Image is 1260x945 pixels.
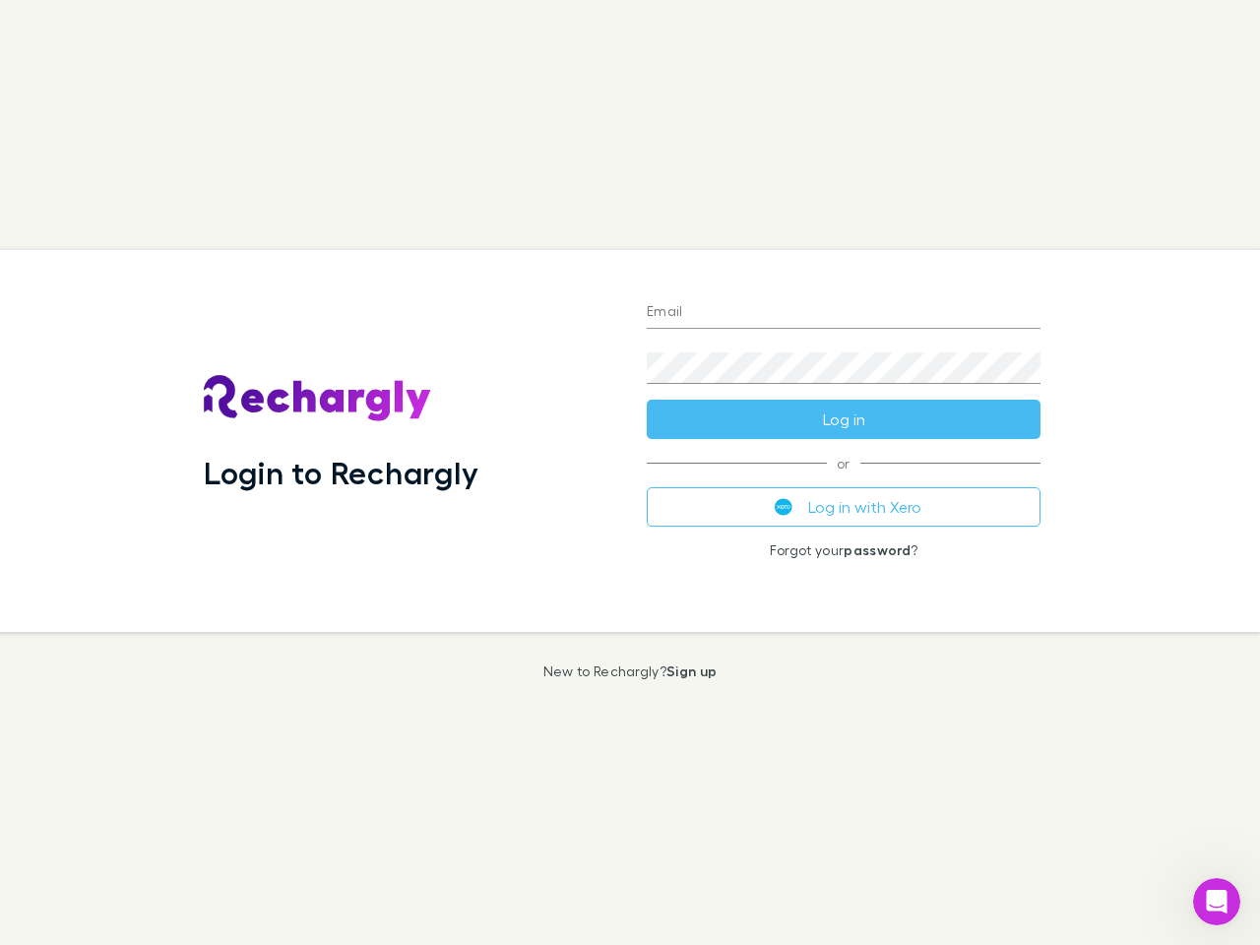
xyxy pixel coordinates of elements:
a: password [844,541,911,558]
button: Log in with Xero [647,487,1040,527]
p: Forgot your ? [647,542,1040,558]
span: or [647,463,1040,464]
img: Xero's logo [775,498,792,516]
img: Rechargly's Logo [204,375,432,422]
a: Sign up [666,662,717,679]
p: New to Rechargly? [543,663,718,679]
h1: Login to Rechargly [204,454,478,491]
button: Log in [647,400,1040,439]
iframe: Intercom live chat [1193,878,1240,925]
